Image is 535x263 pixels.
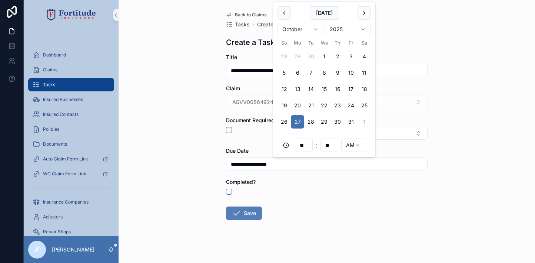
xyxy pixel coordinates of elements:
button: Sunday, October 5th, 2025 [278,66,291,79]
th: Tuesday [304,39,318,47]
button: Wednesday, October 8th, 2025 [318,66,331,79]
button: Monday, October 6th, 2025 [291,66,304,79]
button: Wednesday, October 29th, 2025 [318,115,331,129]
button: Tuesday, October 21st, 2025 [304,99,318,112]
th: Friday [344,39,358,47]
span: Policies [43,126,59,132]
span: Tasks [43,82,55,88]
span: Due Date [226,147,249,154]
span: Completed? [226,179,256,185]
span: Insured Businesses [43,97,83,103]
button: Thursday, October 30th, 2025 [331,115,344,129]
span: Repair Shops [43,229,71,235]
button: Thursday, October 2nd, 2025 [331,50,344,63]
button: Wednesday, October 15th, 2025 [318,82,331,96]
span: Title [226,54,237,60]
span: WC Claim Form Link [43,171,86,177]
span: Tasks [235,21,250,28]
button: Save [226,207,262,220]
button: Saturday, October 11th, 2025 [358,66,371,79]
button: Sunday, October 26th, 2025 [278,115,291,129]
a: Create a Tasks [257,21,294,28]
h1: Create a Tasks [226,37,279,48]
span: Document Required [226,117,275,123]
a: Auto Claim Form Link [28,152,114,166]
button: Friday, October 31st, 2025 [344,115,358,129]
th: Saturday [358,39,371,47]
th: Wednesday [318,39,331,47]
button: Saturday, October 4th, 2025 [358,50,371,63]
button: Sunday, September 28th, 2025 [278,50,291,63]
a: Repair Shops [28,225,114,238]
button: Tuesday, September 30th, 2025 [304,50,318,63]
a: Documents [28,137,114,151]
div: : [278,138,371,153]
button: Friday, October 3rd, 2025 [344,50,358,63]
a: Back to Claims [226,12,266,18]
a: Insured Contacts [28,108,114,121]
a: Policies [28,123,114,136]
a: Tasks [226,21,250,28]
a: Insurance Companies [28,195,114,209]
span: Adjusters [43,214,63,220]
table: October 2025 [278,39,371,129]
th: Monday [291,39,304,47]
button: Tuesday, October 7th, 2025 [304,66,318,79]
button: Saturday, October 25th, 2025 [358,99,371,112]
a: Insured Businesses [28,93,114,106]
button: Thursday, October 9th, 2025 [331,66,344,79]
a: Claims [28,63,114,77]
button: Friday, October 10th, 2025 [344,66,358,79]
span: Documents [43,141,67,147]
th: Sunday [278,39,291,47]
th: Thursday [331,39,344,47]
button: Monday, October 20th, 2025 [291,99,304,112]
button: Sunday, October 12th, 2025 [278,82,291,96]
p: [PERSON_NAME] [52,246,94,253]
span: Claims [43,67,57,73]
a: WC Claim Form Link [28,167,114,181]
button: Saturday, November 1st, 2025 [358,115,371,129]
button: Thursday, October 23rd, 2025 [331,99,344,112]
span: Insured Contacts [43,111,79,117]
span: JP [34,245,41,254]
button: Tuesday, October 28th, 2025 [304,115,318,129]
button: Saturday, October 18th, 2025 [358,82,371,96]
span: Insurance Companies [43,199,89,205]
button: Thursday, October 16th, 2025 [331,82,344,96]
button: Monday, September 29th, 2025 [291,50,304,63]
a: Dashboard [28,48,114,62]
button: [DATE] [310,6,339,20]
a: Adjusters [28,210,114,224]
button: Sunday, October 19th, 2025 [278,99,291,112]
img: App logo [47,9,96,21]
button: Wednesday, October 22nd, 2025 [318,99,331,112]
button: Friday, October 24th, 2025 [344,99,358,112]
div: scrollable content [24,30,119,236]
button: Tuesday, October 14th, 2025 [304,82,318,96]
span: Auto Claim Form Link [43,156,88,162]
button: Monday, October 27th, 2025, selected [291,115,304,129]
button: Wednesday, October 1st, 2025 [318,50,331,63]
a: Tasks [28,78,114,91]
button: Monday, October 13th, 2025 [291,82,304,96]
span: Back to Claims [235,12,266,18]
span: Dashboard [43,52,66,58]
span: Claim [226,85,240,91]
button: Friday, October 17th, 2025 [344,82,358,96]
